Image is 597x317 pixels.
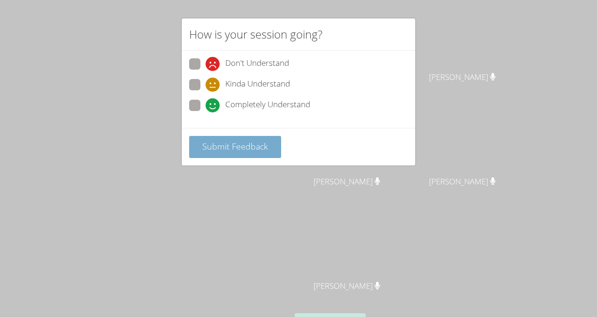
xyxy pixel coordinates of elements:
[189,136,281,158] button: Submit Feedback
[202,141,268,152] span: Submit Feedback
[189,26,322,43] h2: How is your session going?
[225,98,310,112] span: Completely Understand
[225,57,289,71] span: Don't Understand
[225,78,290,92] span: Kinda Understand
